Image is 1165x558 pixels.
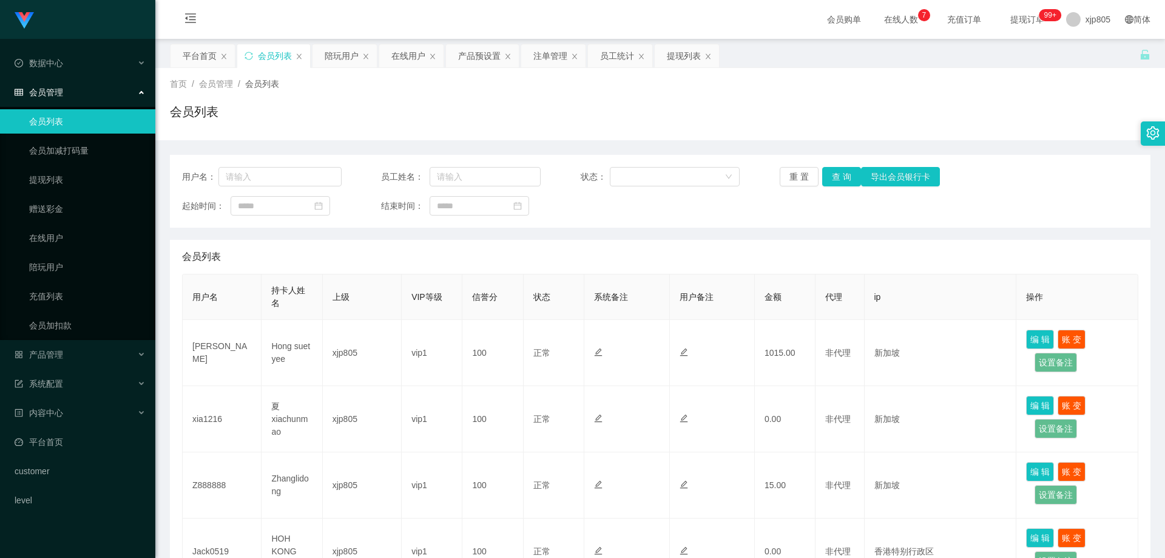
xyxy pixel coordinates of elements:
i: 图标: edit [594,414,603,423]
i: 图标: close [362,53,370,60]
i: 图标: setting [1146,126,1160,140]
input: 请输入 [430,167,541,186]
span: 在线人数 [878,15,924,24]
i: 图标: edit [594,348,603,356]
td: xia1216 [183,386,262,452]
td: 0.00 [755,386,815,452]
span: 起始时间： [182,200,231,213]
div: 陪玩用户 [325,44,359,67]
span: 首页 [170,79,187,89]
a: 在线用户 [29,226,146,250]
td: xjp805 [323,452,402,519]
sup: 266 [1039,9,1061,21]
td: 新加坡 [865,452,1017,519]
span: ip [874,292,881,302]
span: 代理 [825,292,842,302]
i: 图标: calendar [513,202,522,210]
i: 图标: edit [594,546,603,555]
span: 正常 [533,414,550,424]
td: 新加坡 [865,320,1017,386]
span: 金额 [765,292,782,302]
div: 产品预设置 [458,44,501,67]
a: 陪玩用户 [29,255,146,279]
span: 会员管理 [15,87,63,97]
i: 图标: unlock [1140,49,1150,60]
button: 账 变 [1058,462,1086,481]
i: 图标: calendar [314,202,323,210]
span: 用户名 [192,292,218,302]
span: 状态 [533,292,550,302]
i: 图标: check-circle-o [15,59,23,67]
td: 100 [462,452,523,519]
a: 会员加减打码量 [29,138,146,163]
div: 会员列表 [258,44,292,67]
button: 编 辑 [1026,462,1054,481]
button: 重 置 [780,167,819,186]
span: 数据中心 [15,58,63,68]
i: 图标: close [571,53,578,60]
span: 非代理 [825,348,851,358]
td: 100 [462,320,523,386]
span: 非代理 [825,546,851,556]
span: / [192,79,194,89]
i: 图标: sync [245,52,253,60]
td: 100 [462,386,523,452]
span: 状态： [581,171,610,183]
i: 图标: close [704,53,712,60]
span: 正常 [533,546,550,556]
button: 编 辑 [1026,330,1054,349]
td: vip1 [402,320,462,386]
span: 用户名： [182,171,218,183]
i: 图标: edit [680,480,688,489]
span: 提现订单 [1004,15,1050,24]
a: customer [15,459,146,483]
input: 请输入 [218,167,342,186]
td: Hong suet yee [262,320,322,386]
i: 图标: close [220,53,228,60]
span: 操作 [1026,292,1043,302]
span: 会员列表 [182,250,221,264]
button: 设置备注 [1035,353,1077,372]
span: 充值订单 [941,15,987,24]
a: 充值列表 [29,284,146,308]
span: 会员管理 [199,79,233,89]
td: vip1 [402,386,462,452]
div: 注单管理 [533,44,567,67]
span: 员工姓名： [381,171,430,183]
div: 提现列表 [667,44,701,67]
button: 账 变 [1058,330,1086,349]
td: 夏xiachunmao [262,386,322,452]
a: 会员加扣款 [29,313,146,338]
i: 图标: edit [680,348,688,356]
td: xjp805 [323,386,402,452]
span: 正常 [533,348,550,358]
sup: 7 [918,9,930,21]
a: 赠送彩金 [29,197,146,221]
i: 图标: global [1125,15,1133,24]
i: 图标: close [504,53,512,60]
i: 图标: table [15,88,23,97]
span: 用户备注 [680,292,714,302]
a: 会员列表 [29,109,146,134]
td: 新加坡 [865,386,1017,452]
i: 图标: edit [594,480,603,489]
span: VIP等级 [411,292,442,302]
button: 导出会员银行卡 [861,167,940,186]
i: 图标: edit [680,414,688,423]
button: 查 询 [822,167,861,186]
span: 系统备注 [594,292,628,302]
i: 图标: form [15,379,23,388]
button: 账 变 [1058,396,1086,415]
span: 信誉分 [472,292,498,302]
span: / [238,79,240,89]
a: 提现列表 [29,168,146,192]
button: 账 变 [1058,528,1086,548]
td: vip1 [402,452,462,519]
button: 设置备注 [1035,419,1077,438]
a: level [15,488,146,512]
i: 图标: down [725,173,732,182]
td: Zhanglidong [262,452,322,519]
td: [PERSON_NAME] [183,320,262,386]
i: 图标: edit [680,546,688,555]
span: 上级 [333,292,349,302]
